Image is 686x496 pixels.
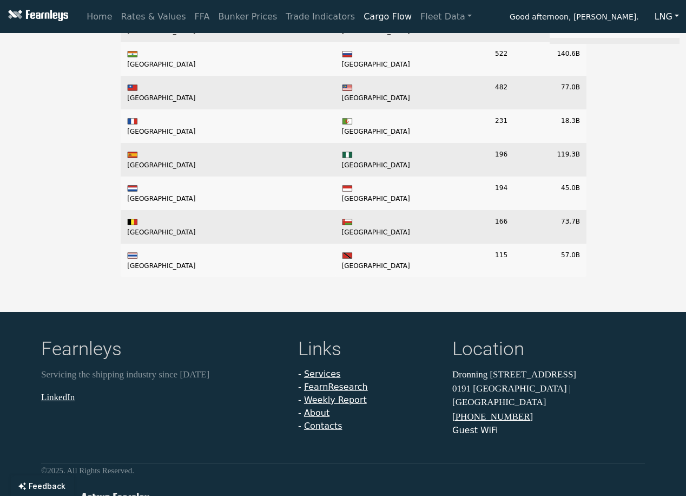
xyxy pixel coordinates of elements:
[41,338,285,363] h4: Fearnleys
[298,394,439,407] li: -
[441,210,514,244] td: 166
[121,210,274,244] td: [GEOGRAPHIC_DATA]
[214,6,281,28] a: Bunker Prices
[648,6,686,27] button: LNG
[335,244,442,277] td: [GEOGRAPHIC_DATA]
[190,6,214,28] a: FFA
[281,6,359,28] a: Trade Indicators
[274,210,354,244] td: 205
[452,424,498,437] button: Guest WiFi
[441,42,514,76] td: 522
[514,210,586,244] td: 73.7B
[441,143,514,177] td: 196
[121,177,274,210] td: [GEOGRAPHIC_DATA]
[298,407,439,420] li: -
[597,38,643,61] td: 1,495
[335,177,442,210] td: [GEOGRAPHIC_DATA]
[335,42,442,76] td: [GEOGRAPHIC_DATA]
[441,76,514,109] td: 482
[452,368,645,382] p: Dronning [STREET_ADDRESS]
[274,177,354,210] td: 212
[514,143,586,177] td: 119.3B
[441,177,514,210] td: 194
[117,6,190,28] a: Rates & Values
[514,244,586,277] td: 57.0B
[274,109,354,143] td: 305
[304,382,368,392] a: FearnResearch
[335,210,442,244] td: [GEOGRAPHIC_DATA]
[274,143,354,177] td: 222
[441,109,514,143] td: 231
[274,76,354,109] td: 323
[416,6,476,28] a: Fleet Data
[5,10,68,23] img: Fearnleys Logo
[452,382,645,409] p: 0191 [GEOGRAPHIC_DATA] | [GEOGRAPHIC_DATA]
[41,392,75,402] a: LinkedIn
[298,420,439,433] li: -
[121,143,274,177] td: [GEOGRAPHIC_DATA]
[298,381,439,394] li: -
[510,9,639,27] span: Good afternoon, [PERSON_NAME].
[82,6,116,28] a: Home
[121,42,274,76] td: [GEOGRAPHIC_DATA]
[550,38,597,61] td: Q3 2021
[452,412,533,422] a: [PHONE_NUMBER]
[304,369,340,379] a: Services
[514,76,586,109] td: 77.0B
[335,109,442,143] td: [GEOGRAPHIC_DATA]
[359,6,416,28] a: Cargo Flow
[121,109,274,143] td: [GEOGRAPHIC_DATA]
[335,76,442,109] td: [GEOGRAPHIC_DATA]
[274,42,354,76] td: 386
[304,408,329,418] a: About
[41,466,134,475] small: © 2025 . All Rights Reserved.
[514,42,586,76] td: 140.6B
[298,338,439,363] h4: Links
[304,395,367,405] a: Weekly Report
[298,368,439,381] li: -
[121,244,274,277] td: [GEOGRAPHIC_DATA]
[121,76,274,109] td: [GEOGRAPHIC_DATA]
[335,143,442,177] td: [GEOGRAPHIC_DATA]
[441,244,514,277] td: 115
[41,368,285,382] p: Servicing the shipping industry since [DATE]
[274,244,354,277] td: 166
[304,421,342,431] a: Contacts
[514,177,586,210] td: 45.0B
[452,338,645,363] h4: Location
[514,109,586,143] td: 18.3B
